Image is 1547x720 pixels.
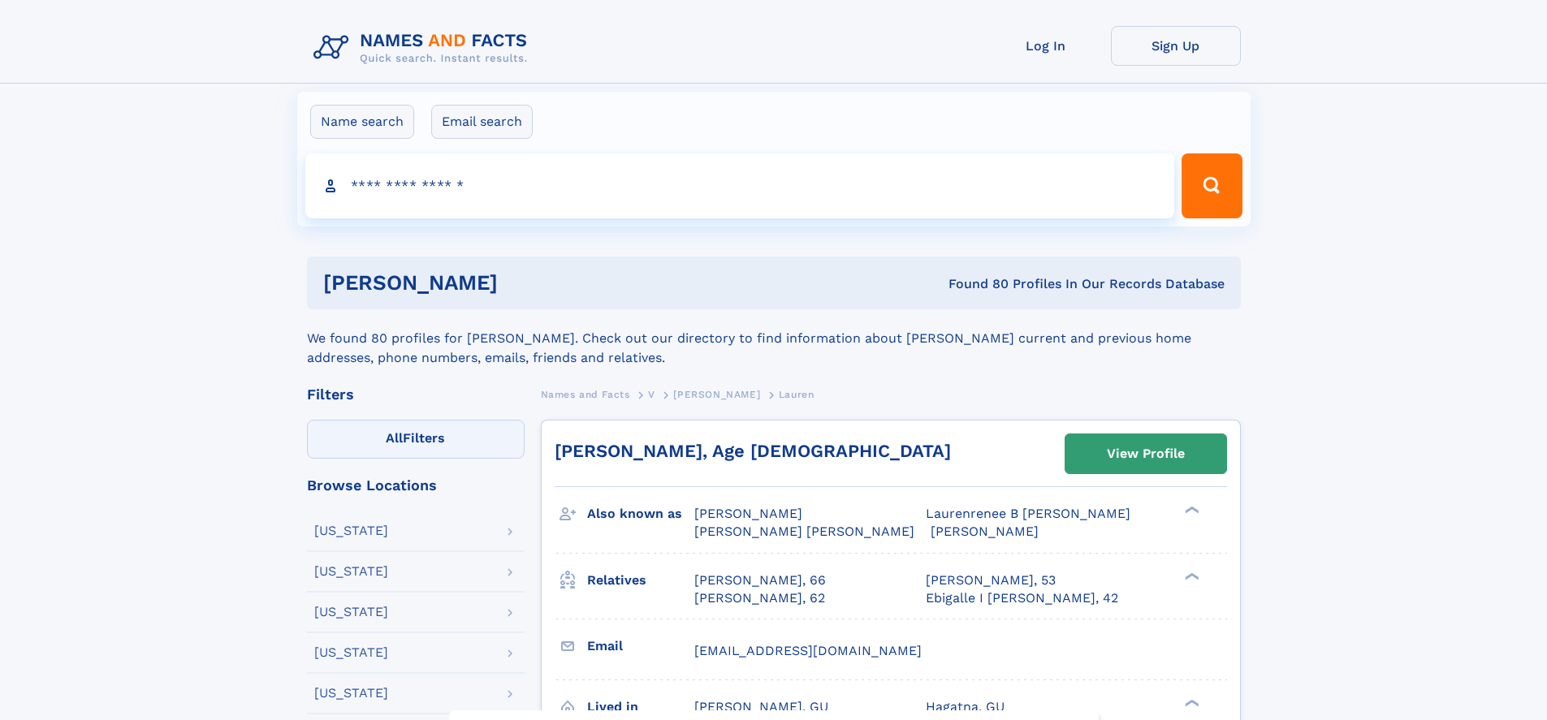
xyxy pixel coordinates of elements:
[694,524,914,539] span: [PERSON_NAME] [PERSON_NAME]
[314,606,388,619] div: [US_STATE]
[981,26,1111,66] a: Log In
[926,506,1130,521] span: Laurenrenee B [PERSON_NAME]
[648,384,655,404] a: V
[1107,435,1185,472] div: View Profile
[723,275,1225,293] div: Found 80 Profiles In Our Records Database
[694,589,825,607] a: [PERSON_NAME], 62
[314,524,388,537] div: [US_STATE]
[1111,26,1241,66] a: Sign Up
[673,384,760,404] a: [PERSON_NAME]
[1065,434,1226,473] a: View Profile
[314,565,388,578] div: [US_STATE]
[386,430,403,446] span: All
[305,153,1175,218] input: search input
[307,420,525,459] label: Filters
[431,105,533,139] label: Email search
[1182,153,1242,218] button: Search Button
[926,589,1118,607] a: Ebigalle I [PERSON_NAME], 42
[307,26,541,70] img: Logo Names and Facts
[307,309,1241,368] div: We found 80 profiles for [PERSON_NAME]. Check out our directory to find information about [PERSON...
[587,500,694,528] h3: Also known as
[648,389,655,400] span: V
[310,105,414,139] label: Name search
[323,273,724,293] h1: [PERSON_NAME]
[779,389,815,400] span: Lauren
[314,687,388,700] div: [US_STATE]
[694,643,922,658] span: [EMAIL_ADDRESS][DOMAIN_NAME]
[1181,697,1200,708] div: ❯
[314,646,388,659] div: [US_STATE]
[1181,505,1200,515] div: ❯
[1181,571,1200,581] div: ❯
[694,506,802,521] span: [PERSON_NAME]
[694,571,826,589] a: [PERSON_NAME], 66
[926,699,1005,714] span: Hagatna, GU
[555,441,951,461] a: [PERSON_NAME], Age [DEMOGRAPHIC_DATA]
[694,699,828,714] span: [PERSON_NAME], GU
[926,571,1056,589] a: [PERSON_NAME], 53
[587,632,694,660] h3: Email
[307,478,525,493] div: Browse Locations
[931,524,1039,539] span: [PERSON_NAME]
[541,384,630,404] a: Names and Facts
[673,389,760,400] span: [PERSON_NAME]
[307,387,525,402] div: Filters
[587,567,694,594] h3: Relatives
